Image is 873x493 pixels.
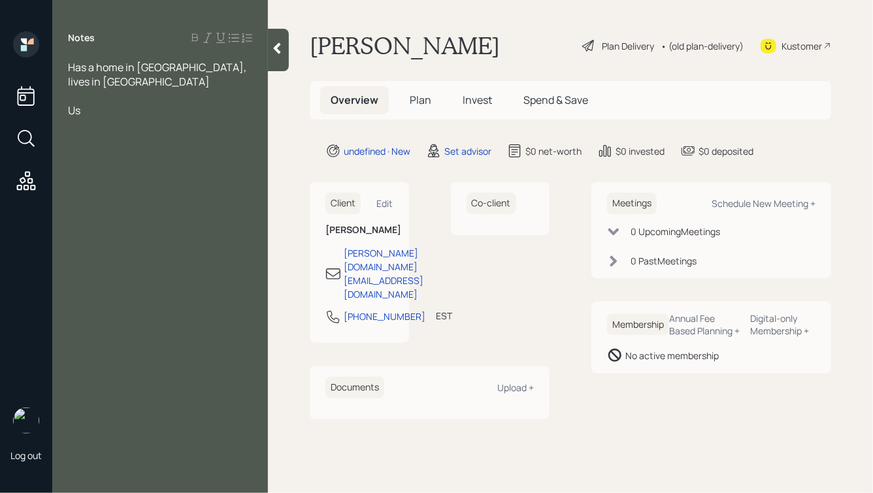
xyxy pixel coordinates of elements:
[625,349,719,362] div: No active membership
[13,407,39,434] img: hunter_neumayer.jpg
[325,377,384,398] h6: Documents
[712,197,815,210] div: Schedule New Meeting +
[344,246,423,301] div: [PERSON_NAME][DOMAIN_NAME][EMAIL_ADDRESS][DOMAIN_NAME]
[602,39,654,53] div: Plan Delivery
[344,144,410,158] div: undefined · New
[310,31,500,60] h1: [PERSON_NAME]
[68,31,95,44] label: Notes
[331,93,378,107] span: Overview
[607,193,657,214] h6: Meetings
[325,225,393,236] h6: [PERSON_NAME]
[10,449,42,462] div: Log out
[525,144,582,158] div: $0 net-worth
[616,144,665,158] div: $0 invested
[751,312,815,337] div: Digital-only Membership +
[669,312,740,337] div: Annual Fee Based Planning +
[325,193,361,214] h6: Client
[699,144,753,158] div: $0 deposited
[377,197,393,210] div: Edit
[410,93,431,107] span: Plan
[463,93,492,107] span: Invest
[444,144,491,158] div: Set advisor
[467,193,516,214] h6: Co-client
[661,39,744,53] div: • (old plan-delivery)
[436,309,452,323] div: EST
[631,254,697,268] div: 0 Past Meeting s
[607,314,669,336] h6: Membership
[497,381,534,394] div: Upload +
[344,310,425,323] div: [PHONE_NUMBER]
[523,93,588,107] span: Spend & Save
[782,39,822,53] div: Kustomer
[631,225,720,238] div: 0 Upcoming Meeting s
[68,60,248,89] span: Has a home in [GEOGRAPHIC_DATA], lives in [GEOGRAPHIC_DATA]
[68,103,80,118] span: Us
